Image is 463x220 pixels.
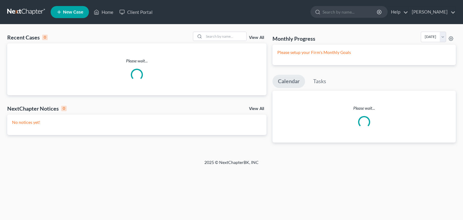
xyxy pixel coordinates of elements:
p: Please wait... [7,58,266,64]
a: Tasks [308,75,332,88]
input: Search by name... [204,32,246,41]
input: Search by name... [323,6,378,17]
a: Calendar [272,75,305,88]
a: Help [388,7,408,17]
p: Please wait... [272,105,456,111]
div: 0 [61,106,67,111]
div: NextChapter Notices [7,105,67,112]
a: View All [249,107,264,111]
a: View All [249,36,264,40]
span: New Case [63,10,83,14]
div: 0 [42,35,48,40]
p: Please setup your Firm's Monthly Goals [277,49,451,55]
div: Recent Cases [7,34,48,41]
h3: Monthly Progress [272,35,315,42]
a: [PERSON_NAME] [409,7,455,17]
div: 2025 © NextChapterBK, INC [60,159,403,170]
p: No notices yet! [12,119,262,125]
a: Client Portal [116,7,156,17]
a: Home [91,7,116,17]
